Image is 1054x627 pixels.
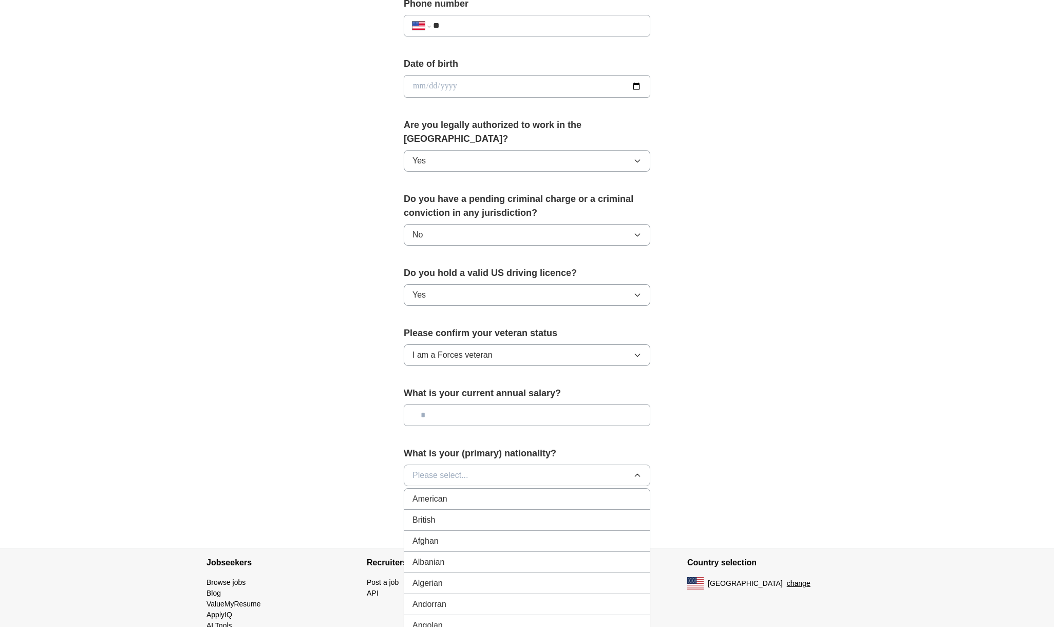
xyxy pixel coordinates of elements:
label: Are you legally authorized to work in the [GEOGRAPHIC_DATA]? [404,118,650,146]
button: Please select... [404,465,650,486]
label: Date of birth [404,57,650,71]
a: API [367,589,379,597]
span: Yes [412,155,426,167]
span: No [412,229,423,241]
span: Please select... [412,469,468,482]
button: Yes [404,284,650,306]
span: Andorran [412,598,446,611]
span: Algerian [412,577,443,589]
span: Yes [412,289,426,301]
img: US flag [687,577,704,589]
a: Post a job [367,578,399,586]
span: I am a Forces veteran [412,349,493,361]
label: Do you hold a valid US driving licence? [404,266,650,280]
label: What is your (primary) nationality? [404,447,650,460]
button: Yes [404,150,650,172]
label: Do you have a pending criminal charge or a criminal conviction in any jurisdiction? [404,192,650,220]
button: change [787,578,811,589]
a: Browse jobs [206,578,246,586]
button: I am a Forces veteran [404,344,650,366]
a: ApplyIQ [206,611,232,619]
h4: Country selection [687,548,848,577]
span: British [412,514,435,526]
label: What is your current annual salary? [404,386,650,400]
span: American [412,493,447,505]
label: Please confirm your veteran status [404,326,650,340]
a: ValueMyResume [206,600,261,608]
button: No [404,224,650,246]
span: Albanian [412,556,444,568]
a: Blog [206,589,221,597]
span: Afghan [412,535,439,547]
span: [GEOGRAPHIC_DATA] [708,578,783,589]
